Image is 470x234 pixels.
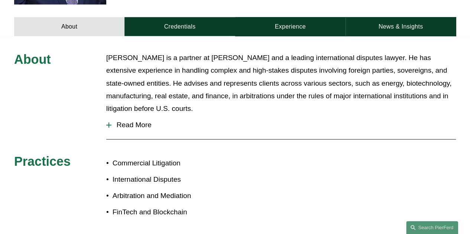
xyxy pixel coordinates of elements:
[235,17,346,36] a: Experience
[113,173,235,186] p: International Disputes
[113,157,235,169] p: Commercial Litigation
[113,206,235,218] p: FinTech and Blockchain
[14,154,71,168] span: Practices
[14,17,124,36] a: About
[124,17,235,36] a: Credentials
[106,52,456,115] p: [PERSON_NAME] is a partner at [PERSON_NAME] and a leading international disputes lawyer. He has e...
[406,221,458,234] a: Search this site
[111,121,456,129] span: Read More
[346,17,456,36] a: News & Insights
[14,52,51,66] span: About
[106,115,456,135] button: Read More
[113,189,235,202] p: Arbitration and Mediation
